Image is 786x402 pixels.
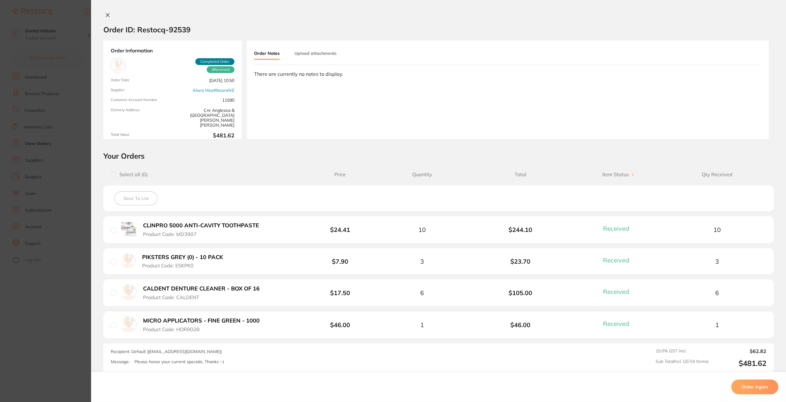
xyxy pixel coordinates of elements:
b: $46.00 [471,321,570,328]
b: $481.62 [175,132,234,139]
span: 10 [418,226,426,233]
b: $17.50 [330,289,350,297]
span: 15.0 % GST Incl. [656,348,708,354]
button: Received [601,256,636,264]
span: Delivery Address [111,108,170,128]
a: Aluro HealthcareNZ [193,88,234,93]
h2: Your Orders [103,151,774,160]
button: Received [601,320,636,327]
span: Received [603,225,629,232]
span: Received [207,66,234,73]
span: Supplier [111,88,170,93]
span: 6 [715,289,719,296]
button: Save To List [114,191,158,205]
button: Upload attachments [294,48,337,59]
strong: Order Information [111,48,234,53]
span: Quantity [373,172,471,177]
output: $481.62 [713,359,766,368]
span: 10 [713,226,721,233]
span: Received [603,256,629,264]
button: PIKSTERS GREY (0) - 10 PACK Product Code: ESKPK0 [140,254,230,269]
span: Cnr Anglesea & [GEOGRAPHIC_DATA][PERSON_NAME][PERSON_NAME] [175,108,234,128]
span: 6 [420,289,424,296]
span: Total Value [111,132,170,139]
b: $244.10 [471,226,570,233]
span: Completed Order [195,58,234,65]
span: Order Date [111,78,170,83]
span: Received [603,288,629,295]
span: Product Code: HOR902B [143,327,200,332]
button: Received [601,225,636,232]
p: Please honor your current specials. Thanks :-) [134,359,224,364]
span: 3 [715,258,719,265]
span: Customer Account Number [111,98,170,103]
label: Message: [111,359,130,364]
span: Product Code: MD3907 [143,231,197,237]
h2: Order ID: Restocq- 92539 [103,25,190,34]
b: CALDENT DENTURE CLEANER - BOX OF 16 [143,286,260,292]
b: $24.41 [330,226,350,233]
img: CALDENT DENTURE CLEANER - BOX OF 16 [121,284,137,300]
span: 11590 [175,98,234,103]
div: There are currently no notes to display. [254,71,761,77]
span: Total [471,172,570,177]
span: Product Code: ESKPK0 [142,263,194,268]
button: CALDENT DENTURE CLEANER - BOX OF 16 Product Code: CALDENT [141,285,265,300]
img: CLINPRO 5000 ANTI-CAVITY TOOTHPASTE [121,221,137,237]
span: [DATE] 10:50 [175,78,234,83]
span: Price [307,172,373,177]
b: $7.90 [332,258,348,265]
b: CLINPRO 5000 ANTI-CAVITY TOOTHPASTE [143,222,259,229]
span: Qty Received [668,172,766,177]
button: Order Notes [254,48,280,60]
span: Item Status [570,172,668,177]
span: Product Code: CALDENT [143,294,199,300]
output: $62.82 [713,348,766,354]
span: 3 [420,258,424,265]
img: Aluro HealthcareNZ [112,60,124,71]
b: $105.00 [471,289,570,296]
button: Received [601,288,636,295]
span: Select all ( 0 ) [116,172,148,177]
button: MICRO APPLICATORS - FINE GREEN - 1000 Product Code: HOR902B [141,317,265,332]
span: Received [603,320,629,327]
span: Recipient: Default ( [EMAIL_ADDRESS][DOMAIN_NAME] ) [111,349,222,354]
img: PIKSTERS GREY (0) - 10 PACK [121,253,136,268]
b: $23.70 [471,258,570,265]
b: $46.00 [330,321,350,329]
span: 1 [715,321,719,328]
button: CLINPRO 5000 ANTI-CAVITY TOOTHPASTE Product Code: MD3907 [141,222,265,237]
span: 1 [420,321,424,328]
b: PIKSTERS GREY (0) - 10 PACK [142,254,223,261]
img: MICRO APPLICATORS - FINE GREEN - 1000 [121,316,137,332]
b: MICRO APPLICATORS - FINE GREEN - 1000 [143,318,260,324]
span: Sub Total Incl. GST ( 4 Items) [656,359,708,368]
button: Order Again [731,380,778,394]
